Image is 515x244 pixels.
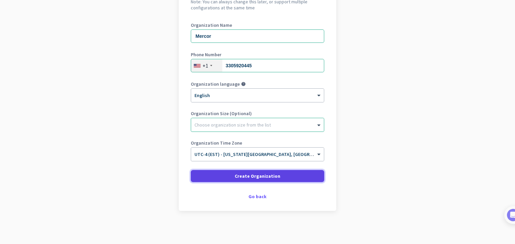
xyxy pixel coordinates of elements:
span: Create Organization [235,173,280,179]
i: help [241,82,246,86]
div: Go back [191,194,324,199]
label: Organization Size (Optional) [191,111,324,116]
button: Create Organization [191,170,324,182]
input: What is the name of your organization? [191,29,324,43]
label: Phone Number [191,52,324,57]
input: 201-555-0123 [191,59,324,72]
div: +1 [203,62,208,69]
label: Organization Time Zone [191,141,324,145]
label: Organization language [191,82,240,86]
label: Organization Name [191,23,324,27]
